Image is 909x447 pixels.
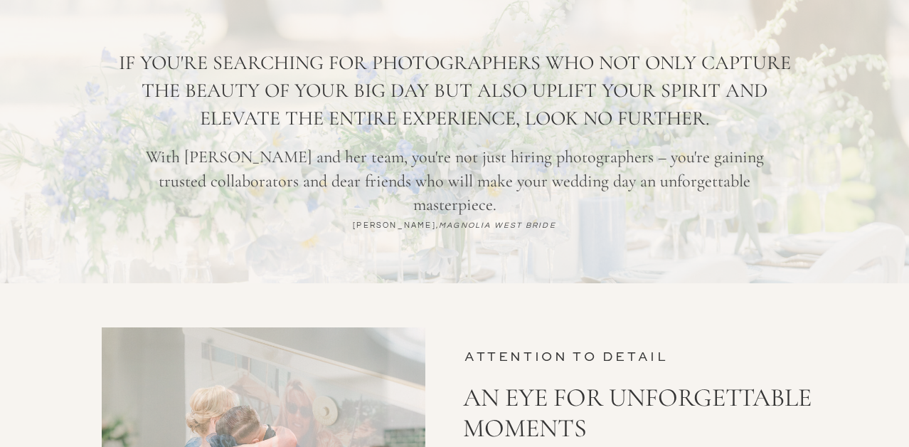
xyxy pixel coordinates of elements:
p: [PERSON_NAME], [347,219,562,243]
h1: If you're searching for photographers who not only capture the beauty of your big day but also up... [106,49,803,137]
h3: ATTENTION TO DETAIL [464,346,844,359]
i: MAGNOLIA WEST BRIDE [439,221,556,229]
p: An Eye For Unforgettable Moments [463,382,846,446]
p: With [PERSON_NAME] and her team, you're not just hiring photographers – you're gaining trusted co... [136,145,773,186]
